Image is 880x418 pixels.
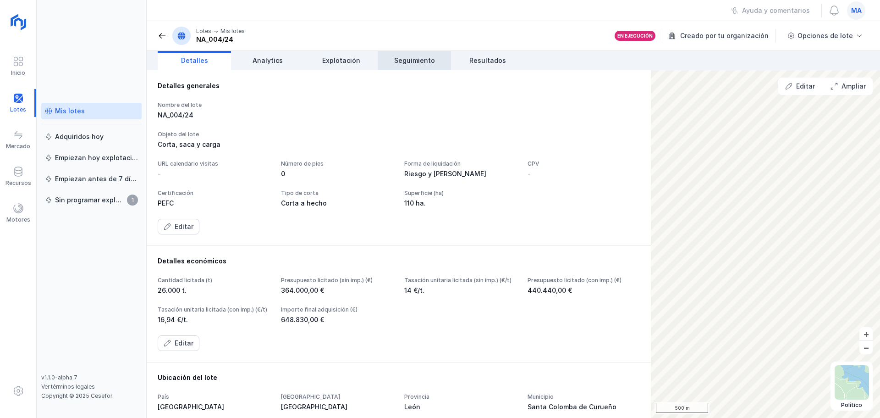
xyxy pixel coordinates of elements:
div: 364.000,00 € [281,286,393,295]
a: Resultados [451,51,524,70]
div: León [404,402,517,412]
a: Explotación [304,51,378,70]
div: 110 ha. [404,199,517,208]
div: Certificación [158,189,270,197]
div: Santa Colomba de Curueño [528,402,640,412]
a: Ver términos legales [41,383,95,390]
div: 440.440,00 € [528,286,640,295]
button: Editar [158,219,199,234]
a: Analytics [231,51,304,70]
div: Empiezan antes de 7 días [55,174,138,184]
div: Mercado [6,143,30,150]
div: 0 [281,169,393,178]
button: Editar [158,335,199,351]
a: Empiezan antes de 7 días [41,171,142,187]
div: Ampliar [841,82,866,91]
img: logoRight.svg [7,11,30,33]
div: URL calendario visitas [158,160,270,167]
span: Detalles [181,56,208,65]
div: Ubicación del lote [158,373,640,382]
div: v1.1.0-alpha.7 [41,374,142,381]
div: Ayuda y comentarios [742,6,810,15]
span: Seguimiento [394,56,435,65]
div: País [158,393,270,401]
button: + [859,327,873,340]
div: Riesgo y [PERSON_NAME] [404,169,517,178]
button: – [859,341,873,354]
a: Seguimiento [378,51,451,70]
div: NA_004/24 [196,35,245,44]
div: Detalles generales [158,81,640,90]
div: Objeto del lote [158,131,640,138]
button: Ayuda y comentarios [725,3,816,18]
div: NA_004/24 [158,111,270,120]
div: CPV [528,160,640,167]
div: Nombre del lote [158,101,270,109]
div: Recursos [5,179,31,187]
div: Corta a hecho [281,199,393,208]
div: Superficie (ha) [404,189,517,197]
div: En ejecución [617,33,653,39]
div: Detalles económicos [158,256,640,266]
div: [GEOGRAPHIC_DATA] [158,402,270,412]
div: Empiezan hoy explotación [55,153,138,162]
span: 1 [127,195,138,206]
a: Detalles [158,51,231,70]
a: Adquiridos hoy [41,128,142,145]
div: Opciones de lote [797,31,853,40]
div: Mis lotes [220,28,245,35]
div: Copyright © 2025 Cesefor [41,392,142,400]
a: Sin programar explotación1 [41,192,142,208]
a: Empiezan hoy explotación [41,150,142,166]
div: Número de pies [281,160,393,167]
div: Creado por tu organización [668,29,777,43]
div: Provincia [404,393,517,401]
div: Político [835,401,869,409]
div: PEFC [158,199,270,208]
div: 648.830,00 € [281,315,393,324]
div: Importe final adquisición (€) [281,306,393,313]
div: Inicio [11,69,25,77]
div: Adquiridos hoy [55,132,104,141]
div: Corta, saca y carga [158,140,640,149]
button: Editar [779,78,821,94]
div: Tasación unitaria licitada (con imp.) (€/t) [158,306,270,313]
div: - [158,169,161,178]
div: Presupuesto licitado (sin imp.) (€) [281,277,393,284]
div: Tasación unitaria licitada (sin imp.) (€/t) [404,277,517,284]
div: Motores [6,216,30,223]
div: [GEOGRAPHIC_DATA] [281,393,393,401]
span: Explotación [322,56,360,65]
div: Presupuesto licitado (con imp.) (€) [528,277,640,284]
div: Sin programar explotación [55,195,124,205]
div: Mis lotes [55,106,85,116]
div: Tipo de corta [281,189,393,197]
div: 14 €/t. [404,286,517,295]
div: 16,94 €/t. [158,315,270,324]
div: Lotes [196,28,211,35]
button: Ampliar [825,78,872,94]
div: [GEOGRAPHIC_DATA] [281,402,393,412]
div: Editar [175,339,193,348]
div: Municipio [528,393,640,401]
span: Analytics [253,56,283,65]
div: Editar [175,222,193,231]
div: - [528,169,531,178]
div: Forma de liquidación [404,160,517,167]
div: 26.000 t. [158,286,270,295]
a: Mis lotes [41,103,142,119]
span: Resultados [469,56,506,65]
span: ma [851,6,862,15]
div: Editar [796,82,815,91]
img: political.webp [835,365,869,400]
div: Cantidad licitada (t) [158,277,270,284]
